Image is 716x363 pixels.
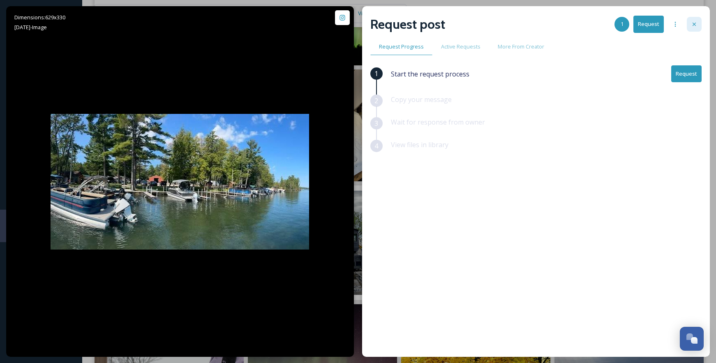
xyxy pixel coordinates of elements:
[680,327,704,351] button: Open Chat
[441,43,480,51] span: Active Requests
[374,69,378,79] span: 1
[14,23,47,31] span: [DATE] - Image
[374,96,378,106] span: 2
[374,141,378,151] span: 4
[498,43,544,51] span: More From Creator
[379,43,424,51] span: Request Progress
[391,69,469,79] span: Start the request process
[621,20,624,28] span: 1
[391,140,448,149] span: View files in library
[391,118,485,127] span: Wait for response from owner
[374,118,378,128] span: 3
[14,14,65,21] span: Dimensions: 629 x 330
[391,95,452,104] span: Copy your message
[633,16,664,32] button: Request
[51,114,309,250] img: We offer overnight slip rental, providing a tranquil haven for your vessel. We empower you to foc...
[370,14,445,34] h2: Request post
[671,65,702,82] button: Request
